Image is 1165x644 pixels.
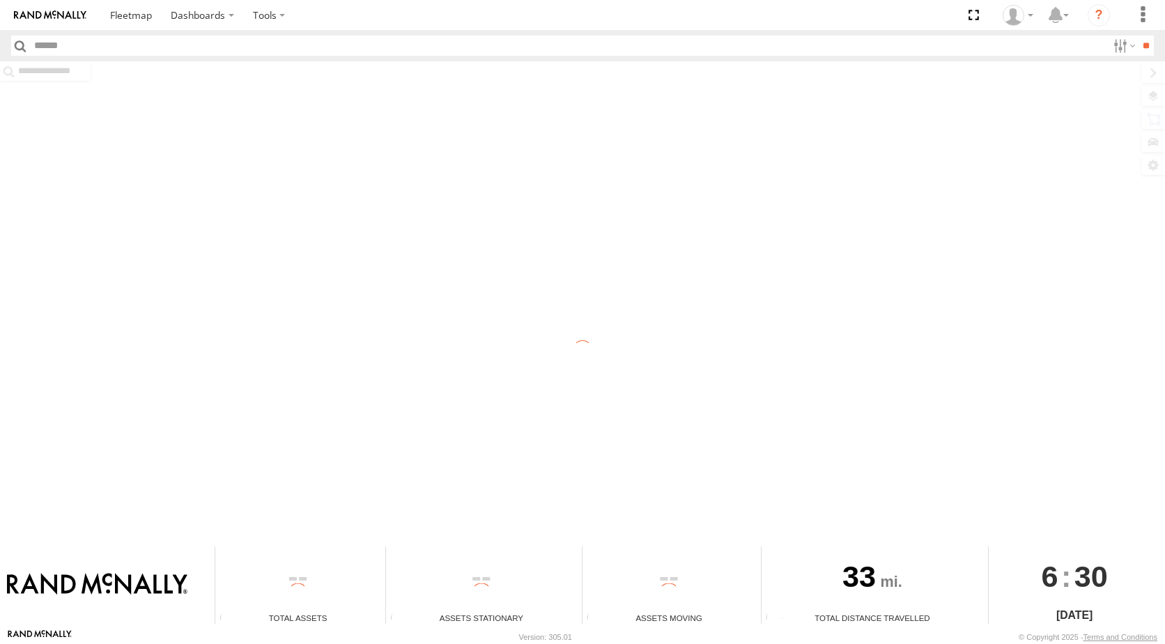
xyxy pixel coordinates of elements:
[582,612,756,624] div: Assets Moving
[7,573,187,597] img: Rand McNally
[582,613,603,624] div: Total number of assets current in transit.
[1108,36,1138,56] label: Search Filter Options
[386,613,407,624] div: Total number of assets current stationary.
[386,612,577,624] div: Assets Stationary
[1083,633,1157,641] a: Terms and Conditions
[215,613,236,624] div: Total number of Enabled Assets
[1019,633,1157,641] div: © Copyright 2025 -
[989,546,1159,606] div: :
[1088,4,1110,26] i: ?
[215,612,380,624] div: Total Assets
[1042,546,1058,606] span: 6
[762,613,782,624] div: Total distance travelled by all assets within specified date range and applied filters
[998,5,1038,26] div: Valeo Dash
[8,630,72,644] a: Visit our Website
[989,607,1159,624] div: [DATE]
[1074,546,1108,606] span: 30
[762,612,984,624] div: Total Distance Travelled
[762,546,984,612] div: 33
[519,633,572,641] div: Version: 305.01
[14,10,86,20] img: rand-logo.svg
